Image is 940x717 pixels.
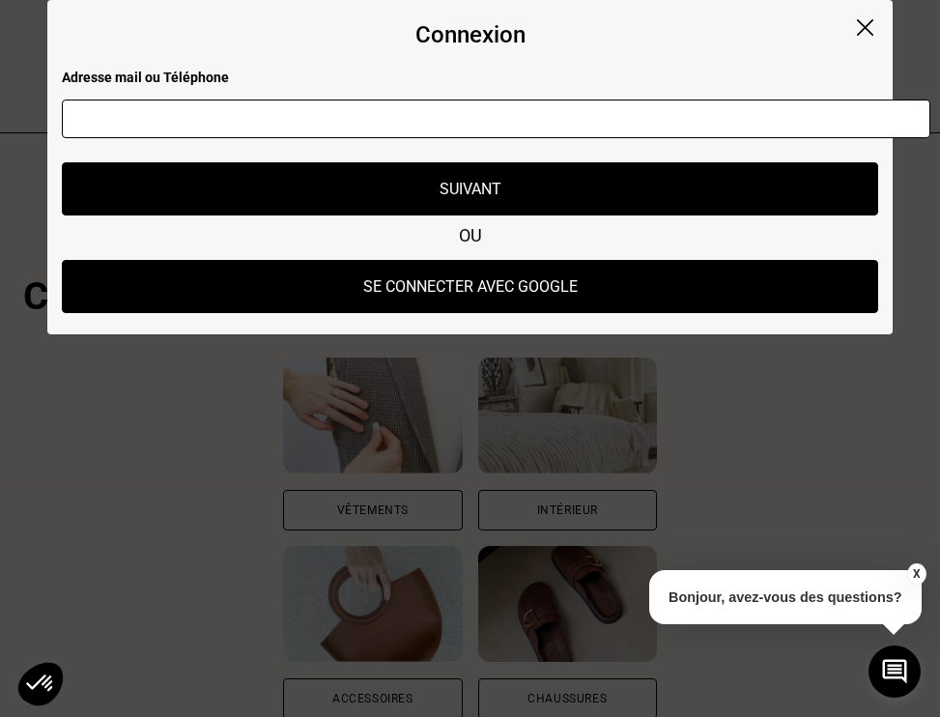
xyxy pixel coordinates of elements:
button: X [906,563,926,585]
span: OU [459,225,482,245]
p: Adresse mail ou Téléphone [62,70,921,85]
div: Connexion [415,21,526,48]
button: Se connecter avec Google [62,260,879,313]
p: Bonjour, avez-vous des questions? [649,570,922,624]
img: close [857,19,873,36]
button: Suivant [62,162,879,215]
